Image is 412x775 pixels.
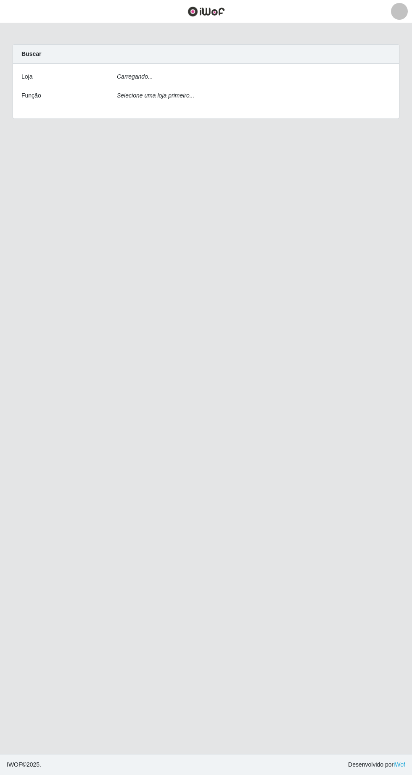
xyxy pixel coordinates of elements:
[394,761,405,768] a: iWof
[117,92,194,99] i: Selecione uma loja primeiro...
[348,760,405,769] span: Desenvolvido por
[21,91,41,100] label: Função
[7,761,22,768] span: IWOF
[7,760,41,769] span: © 2025 .
[117,73,153,80] i: Carregando...
[188,6,225,17] img: CoreUI Logo
[21,50,41,57] strong: Buscar
[21,72,32,81] label: Loja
